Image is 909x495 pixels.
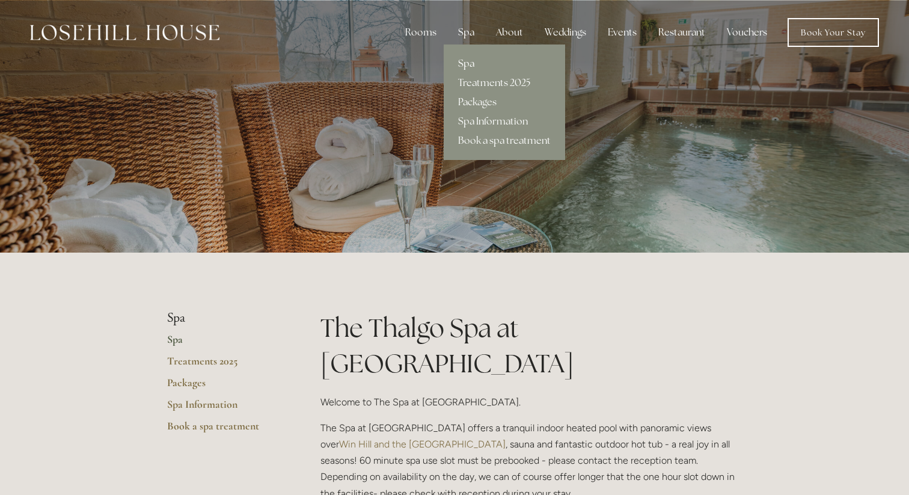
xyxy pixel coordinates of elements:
a: Treatments 2025 [167,354,282,376]
p: Welcome to The Spa at [GEOGRAPHIC_DATA]. [320,394,742,410]
div: Events [598,20,646,45]
div: Rooms [396,20,446,45]
a: Win Hill and the [GEOGRAPHIC_DATA] [339,438,506,450]
li: Spa [167,310,282,326]
div: Spa [448,20,484,45]
a: Book a spa treatment [167,419,282,441]
a: Spa Information [444,112,565,131]
div: Restaurant [649,20,715,45]
a: Packages [167,376,282,398]
a: Spa [444,54,565,73]
div: Weddings [535,20,596,45]
a: Spa Information [167,398,282,419]
a: Vouchers [717,20,777,45]
img: Losehill House [30,25,219,40]
h1: The Thalgo Spa at [GEOGRAPHIC_DATA] [320,310,742,381]
a: Book a spa treatment [444,131,565,150]
a: Treatments 2025 [444,73,565,93]
a: Spa [167,333,282,354]
div: About [486,20,533,45]
a: Book Your Stay [788,18,879,47]
a: Packages [444,93,565,112]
